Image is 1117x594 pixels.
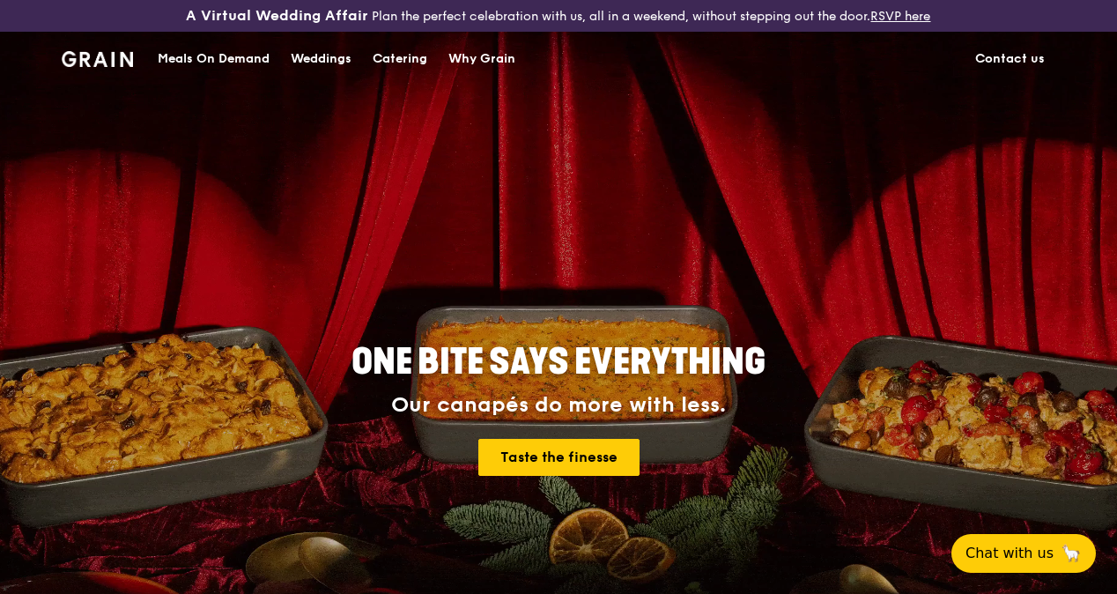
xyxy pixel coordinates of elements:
a: RSVP here [870,9,930,24]
a: Why Grain [438,33,526,85]
div: Catering [373,33,427,85]
div: Why Grain [448,33,515,85]
img: Grain [62,51,133,67]
span: ONE BITE SAYS EVERYTHING [351,341,766,383]
a: Taste the finesse [478,439,640,476]
div: Meals On Demand [158,33,270,85]
div: Plan the perfect celebration with us, all in a weekend, without stepping out the door. [186,7,930,25]
a: Weddings [280,33,362,85]
div: Our canapés do more with less. [241,393,876,418]
span: Chat with us [965,543,1054,564]
div: Weddings [291,33,351,85]
a: Contact us [965,33,1055,85]
h3: A Virtual Wedding Affair [186,7,368,25]
span: 🦙 [1061,543,1082,564]
a: GrainGrain [62,31,133,84]
button: Chat with us🦙 [951,534,1096,573]
a: Catering [362,33,438,85]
